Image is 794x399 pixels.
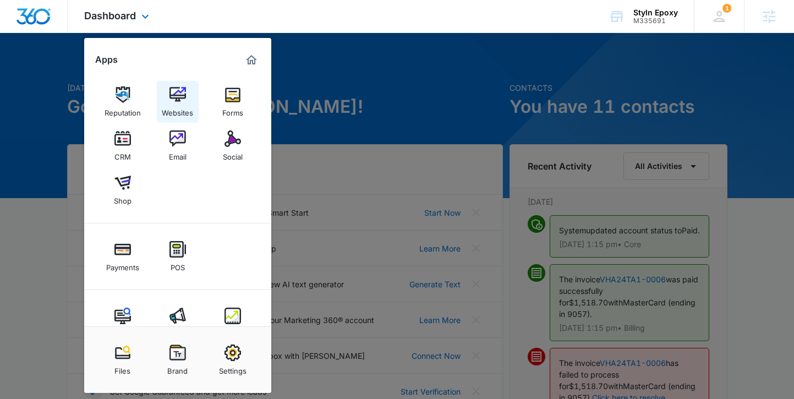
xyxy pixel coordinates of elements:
img: tab_domain_overview_orange.svg [30,64,39,73]
div: notifications count [722,4,731,13]
a: Payments [102,236,144,277]
div: Settings [219,361,247,375]
div: v 4.0.25 [31,18,54,26]
a: CRM [102,125,144,167]
div: Domain Overview [42,65,98,72]
a: Websites [157,81,199,123]
div: Social [223,147,243,161]
div: Keywords by Traffic [122,65,185,72]
a: POS [157,236,199,277]
div: Files [114,361,130,375]
a: Reputation [102,81,144,123]
h2: Apps [95,54,118,65]
a: Shop [102,169,144,211]
a: Marketing 360® Dashboard [243,51,260,69]
div: Domain: [DOMAIN_NAME] [29,29,121,37]
div: Websites [162,103,193,117]
a: Social [212,125,254,167]
div: Email [169,147,187,161]
div: account id [633,17,678,25]
img: website_grey.svg [18,29,26,37]
img: logo_orange.svg [18,18,26,26]
a: Email [157,125,199,167]
div: Intelligence [213,324,252,338]
div: Shop [114,191,132,205]
a: Content [102,302,144,344]
a: Settings [212,339,254,381]
span: 1 [722,4,731,13]
div: POS [171,258,185,272]
div: Brand [167,361,188,375]
a: Forms [212,81,254,123]
div: CRM [114,147,131,161]
a: Brand [157,339,199,381]
div: Content [109,324,136,338]
span: Dashboard [84,10,136,21]
div: Forms [222,103,243,117]
a: Ads [157,302,199,344]
div: Ads [171,324,184,338]
div: Reputation [105,103,141,117]
img: tab_keywords_by_traffic_grey.svg [109,64,118,73]
a: Intelligence [212,302,254,344]
div: account name [633,8,678,17]
a: Files [102,339,144,381]
div: Payments [106,258,139,272]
